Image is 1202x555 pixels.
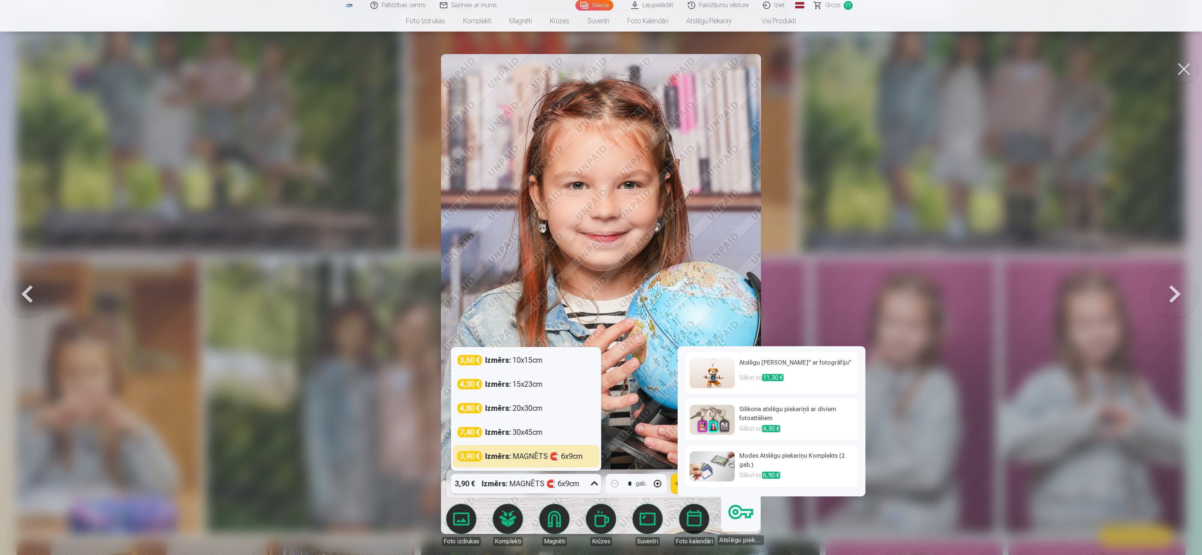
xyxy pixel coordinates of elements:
a: Suvenīri [627,504,669,546]
span: 11,30 € [762,374,784,381]
h6: Silikona atslēgu piekariņš ar diviem fotoattēliem [739,405,853,424]
a: Modes Atslēgu piekariņu Komplekts (2 gab.)Sākot no6,90 € [685,445,858,487]
div: MAGNĒTS 🧲 6x9cm [482,474,580,493]
span: 6,90 € [762,472,780,479]
div: 10x15cm [485,355,543,365]
strong: Izmērs : [485,451,511,461]
strong: Izmērs : [485,427,511,437]
span: 11 [844,1,853,10]
div: 30x45cm [485,427,543,437]
a: Magnēti [533,504,575,546]
div: 3,60 € [458,355,482,365]
div: 15x23cm [485,379,543,389]
div: 4,30 € [458,379,482,389]
a: Krūzes [580,504,622,546]
h6: Atslēgu [PERSON_NAME]" ar fotogrāfiju" [739,358,853,373]
strong: Izmērs : [485,403,511,413]
div: 3,90 € [458,451,482,461]
div: 3,90 € [451,474,479,493]
p: Sākot no [739,471,853,481]
a: Krūzes [541,11,578,32]
a: Komplekti [454,11,500,32]
button: Pievienot grozam [671,474,751,493]
a: Visi produkti [740,11,805,32]
span: 4,30 € [762,425,780,432]
a: Suvenīri [578,11,618,32]
span: Grozs [825,1,841,10]
a: Atslēgu [PERSON_NAME]" ar fotogrāfiju"Sākot no11,30 € [685,352,858,394]
a: Foto kalendāri [618,11,677,32]
div: Krūzes [590,537,612,546]
strong: Izmērs : [485,379,511,389]
div: 7,40 € [458,427,482,437]
div: Magnēti [542,537,567,546]
strong: Izmērs : [482,478,508,489]
a: Silikona atslēgu piekariņš ar diviem fotoattēliemSākot no4,30 € [685,399,858,441]
img: /fa1 [345,3,353,8]
div: Komplekti [493,537,523,546]
div: 20x30cm [485,403,543,413]
p: Sākot no [739,373,853,388]
div: Foto kalendāri [674,537,714,546]
div: 4,80 € [458,403,482,413]
a: Atslēgu piekariņi [677,11,740,32]
div: Atslēgu piekariņi [717,535,764,545]
a: Foto kalendāri [673,504,715,546]
a: Magnēti [500,11,541,32]
a: Foto izdrukas [440,504,482,546]
div: Suvenīri [636,537,660,546]
p: Sākot no [739,424,853,435]
a: Atslēgu piekariņi [717,499,764,545]
h6: Modes Atslēgu piekariņu Komplekts (2 gab.) [739,451,853,471]
div: Foto izdrukas [442,537,481,546]
a: Foto izdrukas [397,11,454,32]
div: MAGNĒTS 🧲 6x9cm [485,451,583,461]
strong: Izmērs : [485,355,511,365]
div: gab. [636,479,647,488]
a: Komplekti [487,504,529,546]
